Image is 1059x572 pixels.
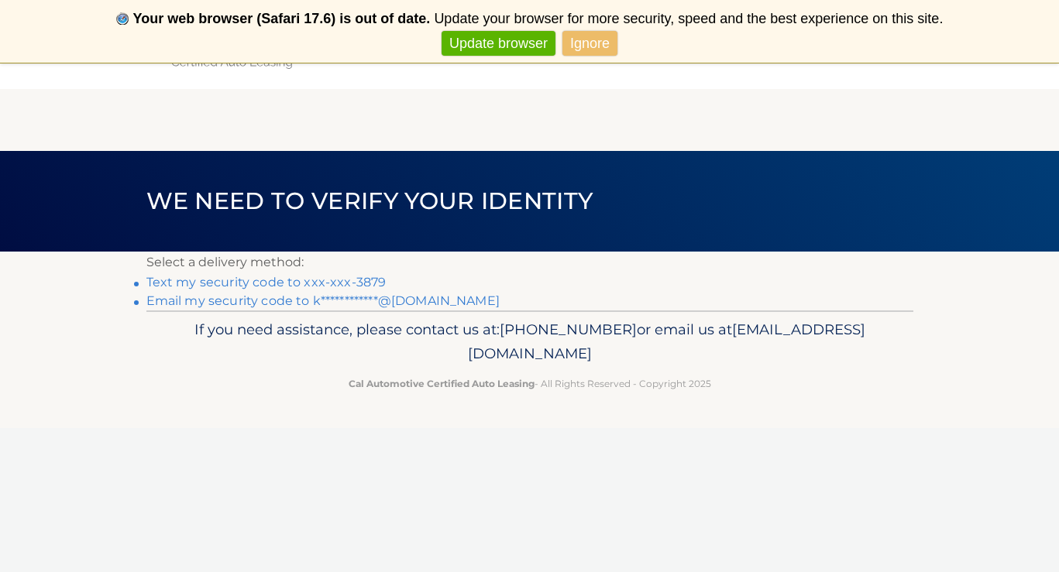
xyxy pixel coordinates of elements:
a: Update browser [442,31,555,57]
p: If you need assistance, please contact us at: or email us at [156,317,903,367]
span: Update your browser for more security, speed and the best experience on this site. [434,11,943,26]
p: - All Rights Reserved - Copyright 2025 [156,375,903,392]
strong: Cal Automotive Certified Auto Leasing [349,378,535,389]
span: [PHONE_NUMBER] [500,320,637,338]
a: Text my security code to xxx-xxx-3879 [146,275,387,289]
b: Your web browser (Safari 17.6) is out of date. [133,11,431,26]
p: Select a delivery method: [146,252,913,273]
a: Ignore [562,31,617,57]
span: We need to verify your identity [146,187,593,215]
